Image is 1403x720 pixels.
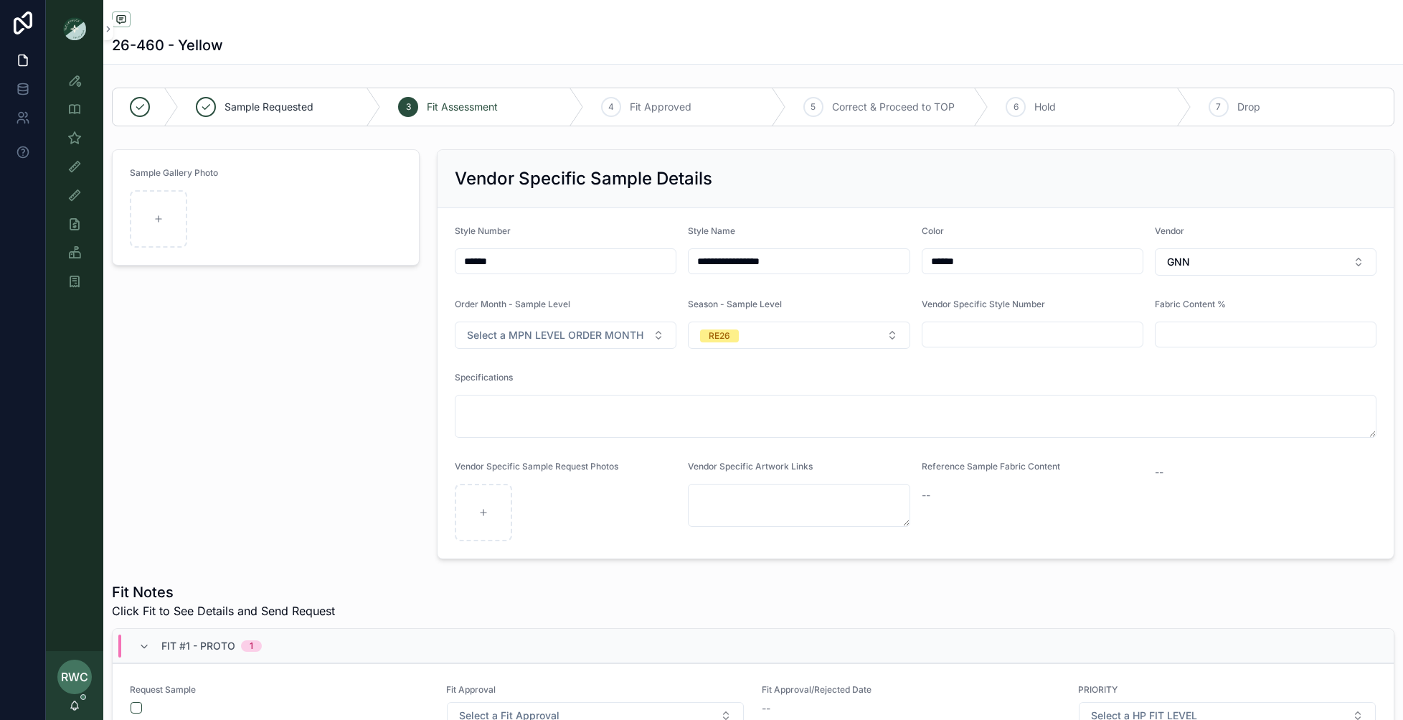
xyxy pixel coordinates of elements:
[467,328,643,342] span: Select a MPN LEVEL ORDER MONTH
[922,461,1060,472] span: Reference Sample Fabric Content
[61,668,88,686] span: RWC
[455,322,676,349] button: Select Button
[455,167,712,190] h2: Vendor Specific Sample Details
[1237,100,1260,114] span: Drop
[63,17,86,40] img: App logo
[1216,101,1221,113] span: 7
[446,684,745,696] span: Fit Approval
[922,488,930,502] span: --
[1155,248,1376,276] button: Select Button
[427,100,498,114] span: Fit Assessment
[455,225,511,236] span: Style Number
[709,329,730,342] div: RE26
[455,461,618,472] span: Vendor Specific Sample Request Photos
[811,101,816,113] span: 5
[762,684,1061,696] span: Fit Approval/Rejected Date
[455,299,570,309] span: Order Month - Sample Level
[455,372,513,383] span: Specifications
[762,701,770,716] span: --
[1155,299,1226,309] span: Fabric Content %
[112,35,223,55] h1: 26-460 - Yellow
[161,639,235,653] span: Fit #1 - Proto
[1167,255,1190,269] span: GNN
[250,640,253,652] div: 1
[1034,100,1056,114] span: Hold
[1078,684,1377,696] span: PRIORITY
[112,602,335,620] span: Click Fit to See Details and Send Request
[1155,225,1184,236] span: Vendor
[688,225,735,236] span: Style Name
[1155,465,1163,480] span: --
[406,101,411,113] span: 3
[608,101,614,113] span: 4
[225,100,313,114] span: Sample Requested
[832,100,955,114] span: Correct & Proceed to TOP
[1014,101,1019,113] span: 6
[46,57,103,313] div: scrollable content
[112,582,335,602] h1: Fit Notes
[922,299,1045,309] span: Vendor Specific Style Number
[130,684,429,696] span: Request Sample
[688,299,782,309] span: Season - Sample Level
[688,322,910,349] button: Select Button
[130,167,218,178] span: Sample Gallery Photo
[922,225,944,236] span: Color
[630,100,691,114] span: Fit Approved
[688,461,813,472] span: Vendor Specific Artwork Links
